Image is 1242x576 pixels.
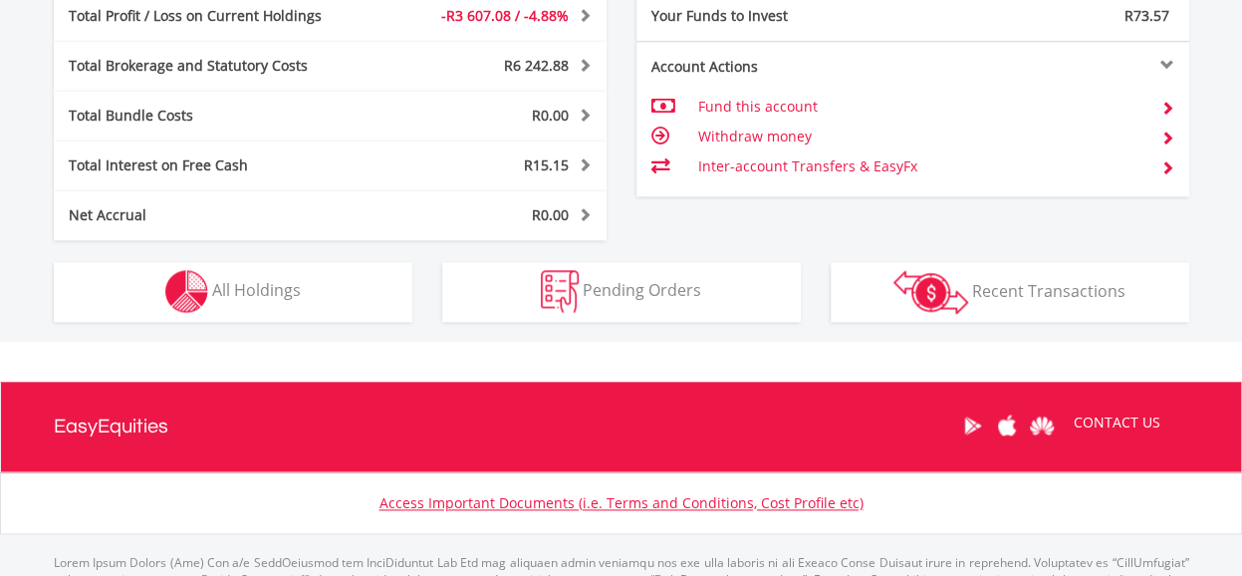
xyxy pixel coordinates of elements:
[583,279,701,301] span: Pending Orders
[1025,395,1060,456] a: Huawei
[442,262,801,322] button: Pending Orders
[990,395,1025,456] a: Apple
[532,205,569,224] span: R0.00
[524,155,569,174] span: R15.15
[541,270,579,313] img: pending_instructions-wht.png
[636,57,913,77] div: Account Actions
[636,6,913,26] div: Your Funds to Invest
[697,151,1144,181] td: Inter-account Transfers & EasyFx
[1124,6,1169,25] span: R73.57
[831,262,1189,322] button: Recent Transactions
[379,493,864,512] a: Access Important Documents (i.e. Terms and Conditions, Cost Profile etc)
[441,6,569,25] span: -R3 607.08 / -4.88%
[54,262,412,322] button: All Holdings
[504,56,569,75] span: R6 242.88
[54,205,376,225] div: Net Accrual
[697,122,1144,151] td: Withdraw money
[54,155,376,175] div: Total Interest on Free Cash
[54,106,376,126] div: Total Bundle Costs
[54,6,376,26] div: Total Profit / Loss on Current Holdings
[697,92,1144,122] td: Fund this account
[972,279,1125,301] span: Recent Transactions
[54,56,376,76] div: Total Brokerage and Statutory Costs
[54,382,168,471] a: EasyEquities
[1060,395,1174,450] a: CONTACT US
[893,270,968,314] img: transactions-zar-wht.png
[532,106,569,125] span: R0.00
[212,279,301,301] span: All Holdings
[955,395,990,456] a: Google Play
[165,270,208,313] img: holdings-wht.png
